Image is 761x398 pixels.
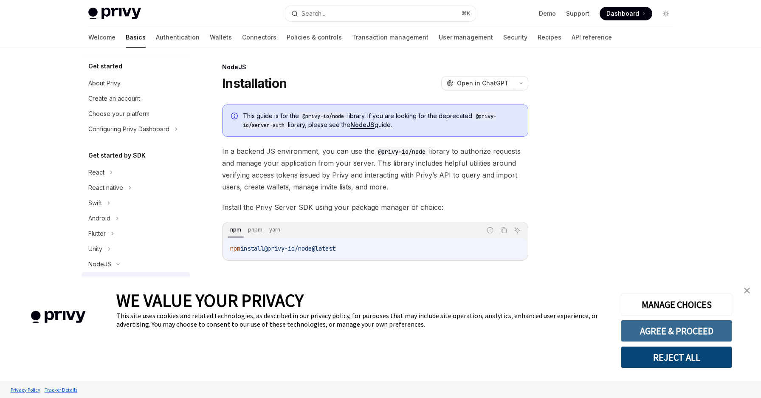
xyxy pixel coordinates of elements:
[116,289,304,311] span: WE VALUE YOUR PRIVACY
[485,225,496,236] button: Report incorrect code
[82,91,190,106] a: Create an account
[82,272,190,287] a: Installation
[93,274,127,285] div: Installation
[441,76,514,90] button: Open in ChatGPT
[88,27,116,48] a: Welcome
[621,320,732,342] button: AGREE & PROCEED
[88,78,121,88] div: About Privy
[88,109,149,119] div: Choose your platform
[82,226,190,241] button: Flutter
[462,10,471,17] span: ⌘ K
[352,27,428,48] a: Transaction management
[264,245,335,252] span: @privy-io/node@latest
[350,121,375,129] a: NodeJS
[116,311,608,328] div: This site uses cookies and related technologies, as described in our privacy policy, for purposes...
[88,244,102,254] div: Unity
[240,245,264,252] span: install
[538,27,561,48] a: Recipes
[88,124,169,134] div: Configuring Privy Dashboard
[439,27,493,48] a: User management
[88,8,141,20] img: light logo
[88,61,122,71] h5: Get started
[498,225,509,236] button: Copy the contents from the code block
[572,27,612,48] a: API reference
[222,76,287,91] h1: Installation
[82,241,190,257] button: Unity
[302,8,325,19] div: Search...
[222,63,528,71] div: NodeJS
[126,27,146,48] a: Basics
[375,147,429,156] code: @privy-io/node
[299,112,347,121] code: @privy-io/node
[82,121,190,137] button: Configuring Privy Dashboard
[744,288,750,294] img: close banner
[13,299,104,336] img: company logo
[230,245,240,252] span: npm
[243,112,496,130] code: @privy-io/server-auth
[88,150,146,161] h5: Get started by SDK
[512,225,523,236] button: Ask AI
[566,9,589,18] a: Support
[82,257,190,272] button: NodeJS
[621,294,732,316] button: MANAGE CHOICES
[606,9,639,18] span: Dashboard
[457,79,509,88] span: Open in ChatGPT
[738,282,755,299] a: close banner
[82,180,190,195] button: React native
[659,7,673,20] button: Toggle dark mode
[88,93,140,104] div: Create an account
[285,6,476,21] button: Search...⌘K
[88,229,106,239] div: Flutter
[88,183,123,193] div: React native
[8,382,42,397] a: Privacy Policy
[287,27,342,48] a: Policies & controls
[88,213,110,223] div: Android
[88,198,102,208] div: Swift
[156,27,200,48] a: Authentication
[267,225,283,235] div: yarn
[243,112,519,130] span: This guide is for the library. If you are looking for the deprecated library, please see the guide.
[539,9,556,18] a: Demo
[88,259,111,269] div: NodeJS
[82,165,190,180] button: React
[245,225,265,235] div: pnpm
[82,211,190,226] button: Android
[228,225,244,235] div: npm
[222,145,528,193] span: In a backend JS environment, you can use the library to authorize requests and manage your applic...
[503,27,527,48] a: Security
[222,201,528,213] span: Install the Privy Server SDK using your package manager of choice:
[231,113,240,121] svg: Info
[242,27,276,48] a: Connectors
[88,167,104,178] div: React
[42,382,79,397] a: Tracker Details
[600,7,652,20] a: Dashboard
[82,195,190,211] button: Swift
[82,76,190,91] a: About Privy
[210,27,232,48] a: Wallets
[82,106,190,121] a: Choose your platform
[621,346,732,368] button: REJECT ALL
